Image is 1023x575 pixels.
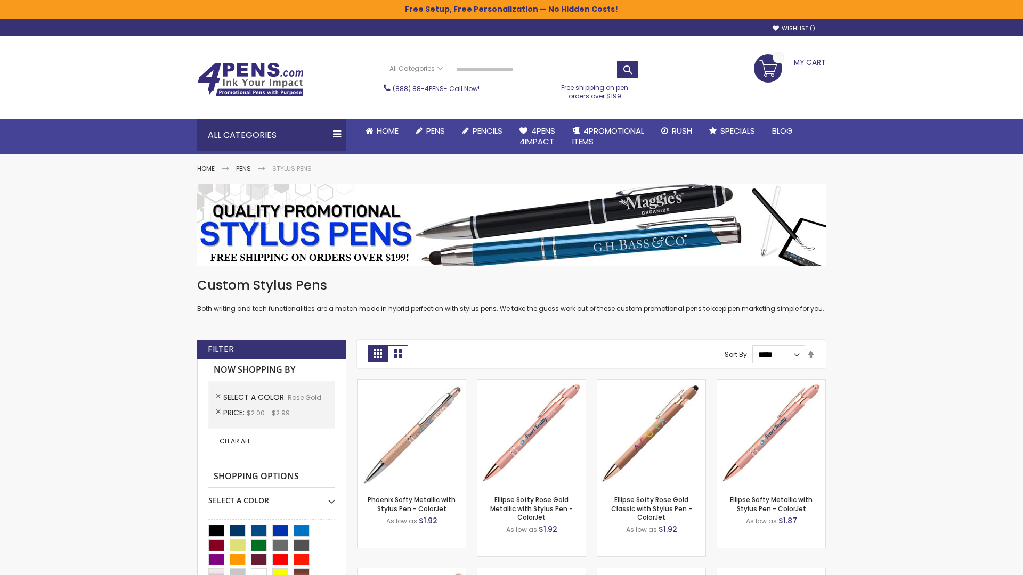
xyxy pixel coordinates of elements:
[197,277,826,314] div: Both writing and tech functionalities are a match made in hybrid perfection with stylus pens. We ...
[473,125,502,136] span: Pencils
[717,379,825,388] a: Ellipse Softy Metallic with Stylus Pen - ColorJet-Rose Gold
[358,380,466,488] img: Phoenix Softy Metallic with Stylus Pen - ColorJet-Rose gold
[519,125,555,147] span: 4Pens 4impact
[197,164,215,173] a: Home
[490,495,573,521] a: Ellipse Softy Rose Gold Metallic with Stylus Pen - ColorJet
[564,119,653,154] a: 4PROMOTIONALITEMS
[393,84,444,93] a: (888) 88-4PENS
[214,434,256,449] a: Clear All
[539,524,557,535] span: $1.92
[611,495,692,521] a: Ellipse Softy Rose Gold Classic with Stylus Pen - ColorJet
[208,488,335,506] div: Select A Color
[419,515,437,526] span: $1.92
[626,525,657,534] span: As low as
[764,119,801,143] a: Blog
[720,125,755,136] span: Specials
[477,380,586,488] img: Ellipse Softy Rose Gold Metallic with Stylus Pen - ColorJet-Rose Gold
[272,164,312,173] strong: Stylus Pens
[236,164,251,173] a: Pens
[426,125,445,136] span: Pens
[384,60,448,78] a: All Categories
[572,125,644,147] span: 4PROMOTIONAL ITEMS
[386,516,417,525] span: As low as
[773,24,815,32] a: Wishlist
[772,125,793,136] span: Blog
[358,379,466,388] a: Phoenix Softy Metallic with Stylus Pen - ColorJet-Rose gold
[725,350,747,359] label: Sort By
[288,393,321,402] span: Rose Gold
[220,437,250,446] span: Clear All
[659,524,677,535] span: $1.92
[730,495,813,513] a: Ellipse Softy Metallic with Stylus Pen - ColorJet
[377,125,399,136] span: Home
[597,380,705,488] img: Ellipse Softy Rose Gold Classic with Stylus Pen - ColorJet-Rose Gold
[247,408,290,417] span: $2.00 - $2.99
[550,79,640,101] div: Free shipping on pen orders over $199
[407,119,453,143] a: Pens
[477,379,586,388] a: Ellipse Softy Rose Gold Metallic with Stylus Pen - ColorJet-Rose Gold
[197,277,826,294] h1: Custom Stylus Pens
[597,379,705,388] a: Ellipse Softy Rose Gold Classic with Stylus Pen - ColorJet-Rose Gold
[368,495,456,513] a: Phoenix Softy Metallic with Stylus Pen - ColorJet
[197,62,304,96] img: 4Pens Custom Pens and Promotional Products
[746,516,777,525] span: As low as
[672,125,692,136] span: Rush
[197,119,346,151] div: All Categories
[389,64,443,73] span: All Categories
[653,119,701,143] a: Rush
[778,515,797,526] span: $1.87
[368,345,388,362] strong: Grid
[511,119,564,154] a: 4Pens4impact
[453,119,511,143] a: Pencils
[223,407,247,418] span: Price
[208,343,234,355] strong: Filter
[393,84,480,93] span: - Call Now!
[208,359,335,381] strong: Now Shopping by
[197,184,826,266] img: Stylus Pens
[701,119,764,143] a: Specials
[506,525,537,534] span: As low as
[223,392,288,402] span: Select A Color
[717,380,825,488] img: Ellipse Softy Metallic with Stylus Pen - ColorJet-Rose Gold
[208,465,335,488] strong: Shopping Options
[357,119,407,143] a: Home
